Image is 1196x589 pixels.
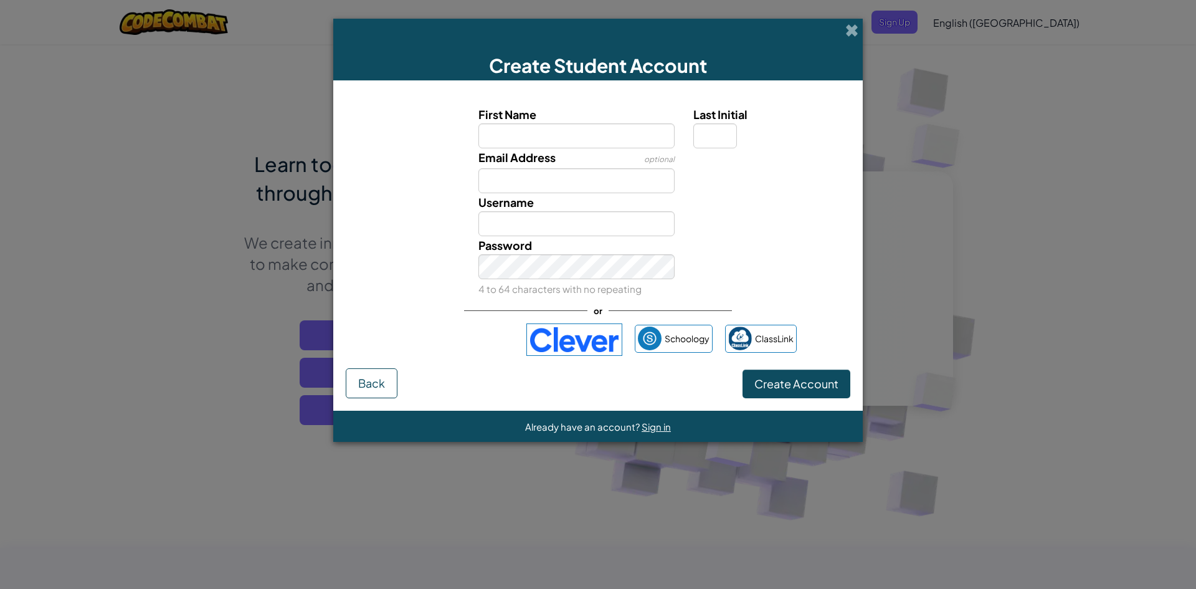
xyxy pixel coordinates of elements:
span: Create Student Account [489,54,707,77]
small: 4 to 64 characters with no repeating [478,283,642,295]
span: Create Account [754,376,838,391]
span: optional [644,155,675,164]
span: or [587,302,609,320]
span: Already have an account? [525,421,642,433]
img: schoology.png [638,327,662,350]
a: Sign in [642,421,671,433]
img: classlink-logo-small.png [728,327,752,350]
span: Password [478,238,532,252]
img: clever-logo-blue.png [526,323,622,356]
span: ClassLink [755,330,794,348]
span: Back [358,376,385,390]
span: Username [478,195,534,209]
button: Create Account [743,370,850,398]
span: Last Initial [693,107,747,122]
iframe: Sign in with Google Button [393,326,520,353]
span: Email Address [478,150,556,165]
span: First Name [478,107,536,122]
button: Back [346,368,397,398]
span: Schoology [665,330,710,348]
